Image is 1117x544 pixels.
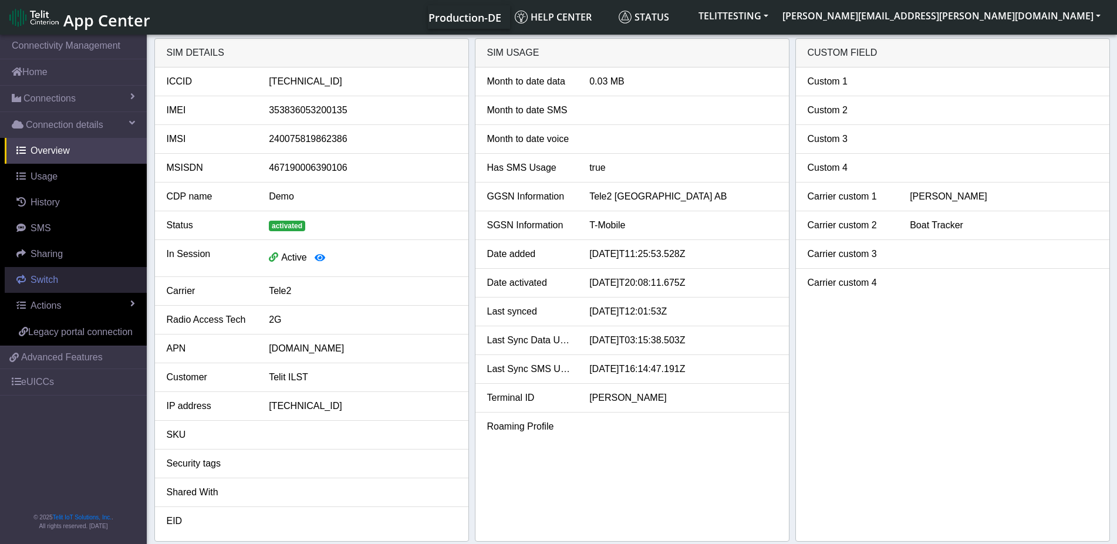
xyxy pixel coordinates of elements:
img: logo-telit-cinterion-gw-new.png [9,8,59,27]
span: Usage [31,171,58,181]
div: Carrier custom 4 [799,276,902,290]
img: knowledge.svg [515,11,528,23]
span: Sharing [31,249,63,259]
div: Has SMS Usage [478,161,581,175]
div: CDP name [158,190,261,204]
a: Sharing [5,241,147,267]
span: SMS [31,223,51,233]
div: Month to date SMS [478,103,581,117]
a: Usage [5,164,147,190]
div: SIM details [155,39,468,67]
a: Switch [5,267,147,293]
div: Custom 2 [799,103,902,117]
div: Security tags [158,457,261,471]
div: Radio Access Tech [158,313,261,327]
div: Tele2 [GEOGRAPHIC_DATA] AB [581,190,785,204]
div: Custom 1 [799,75,902,89]
div: Custom field [796,39,1109,67]
div: 2G [260,313,465,327]
div: Carrier custom 3 [799,247,902,261]
div: APN [158,342,261,356]
span: Advanced Features [21,350,103,364]
div: 0.03 MB [581,75,785,89]
a: SMS [5,215,147,241]
div: Customer [158,370,261,384]
div: Status [158,218,261,232]
span: Help center [515,11,592,23]
span: Connections [23,92,76,106]
div: [TECHNICAL_ID] [260,399,465,413]
div: Terminal ID [478,391,581,405]
div: [DATE]T11:25:53.528Z [581,247,785,261]
div: Carrier custom 1 [799,190,902,204]
span: Production-DE [428,11,501,25]
span: Switch [31,275,58,285]
span: Status [619,11,669,23]
div: Shared With [158,485,261,499]
div: Tele2 [260,284,465,298]
div: [PERSON_NAME] [581,391,785,405]
div: SGSN Information [478,218,581,232]
a: Status [614,5,691,29]
a: Actions [5,293,147,319]
a: Telit IoT Solutions, Inc. [53,514,112,521]
a: App Center [9,5,149,30]
a: History [5,190,147,215]
div: SIM usage [475,39,789,67]
div: [DATE]T16:14:47.191Z [581,362,785,376]
div: 467190006390106 [260,161,465,175]
div: true [581,161,785,175]
span: History [31,197,60,207]
div: Carrier [158,284,261,298]
div: Telit ILST [260,370,465,384]
div: [TECHNICAL_ID] [260,75,465,89]
div: In Session [158,247,261,269]
span: Overview [31,146,70,156]
img: status.svg [619,11,632,23]
div: SKU [158,428,261,442]
span: Actions [31,300,61,310]
a: Overview [5,138,147,164]
div: 353836053200135 [260,103,465,117]
button: TELITTESTING [691,5,775,26]
span: activated [269,221,305,231]
div: Last Sync SMS Usage [478,362,581,376]
a: Help center [510,5,614,29]
div: GGSN Information [478,190,581,204]
div: Month to date voice [478,132,581,146]
a: Your current platform instance [428,5,501,29]
div: [DOMAIN_NAME] [260,342,465,356]
div: Boat Tracker [901,218,1106,232]
button: [PERSON_NAME][EMAIL_ADDRESS][PERSON_NAME][DOMAIN_NAME] [775,5,1108,26]
div: T-Mobile [581,218,785,232]
div: Last synced [478,305,581,319]
div: 240075819862386 [260,132,465,146]
div: Date activated [478,276,581,290]
span: Active [281,252,307,262]
div: Roaming Profile [478,420,581,434]
div: [DATE]T12:01:53Z [581,305,785,319]
div: Carrier custom 2 [799,218,902,232]
div: Last Sync Data Usage [478,333,581,347]
div: Date added [478,247,581,261]
div: EID [158,514,261,528]
div: Month to date data [478,75,581,89]
div: MSISDN [158,161,261,175]
span: App Center [63,9,150,31]
div: Demo [260,190,465,204]
div: Custom 4 [799,161,902,175]
div: [PERSON_NAME] [901,190,1106,204]
div: ICCID [158,75,261,89]
div: [DATE]T20:08:11.675Z [581,276,785,290]
div: IMSI [158,132,261,146]
span: Legacy portal connection [28,327,133,337]
div: [DATE]T03:15:38.503Z [581,333,785,347]
div: IMEI [158,103,261,117]
div: IP address [158,399,261,413]
button: View session details [307,247,333,269]
div: Custom 3 [799,132,902,146]
span: Connection details [26,118,103,132]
